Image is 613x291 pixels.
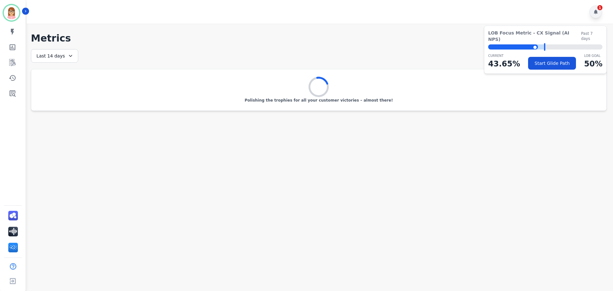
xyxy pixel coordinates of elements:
[488,53,520,58] p: CURRENT
[581,31,602,41] span: Past 7 days
[584,58,602,70] p: 50 %
[488,44,538,50] div: ⬤
[528,57,576,70] button: Start Glide Path
[488,58,520,70] p: 43.65 %
[597,5,602,10] div: 1
[31,49,78,63] div: Last 14 days
[31,33,607,44] h1: Metrics
[245,98,393,103] p: Polishing the trophies for all your customer victories – almost there!
[4,5,19,20] img: Bordered avatar
[488,30,581,42] span: LOB Focus Metric - CX Signal (AI NPS)
[584,53,602,58] p: LOB Goal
